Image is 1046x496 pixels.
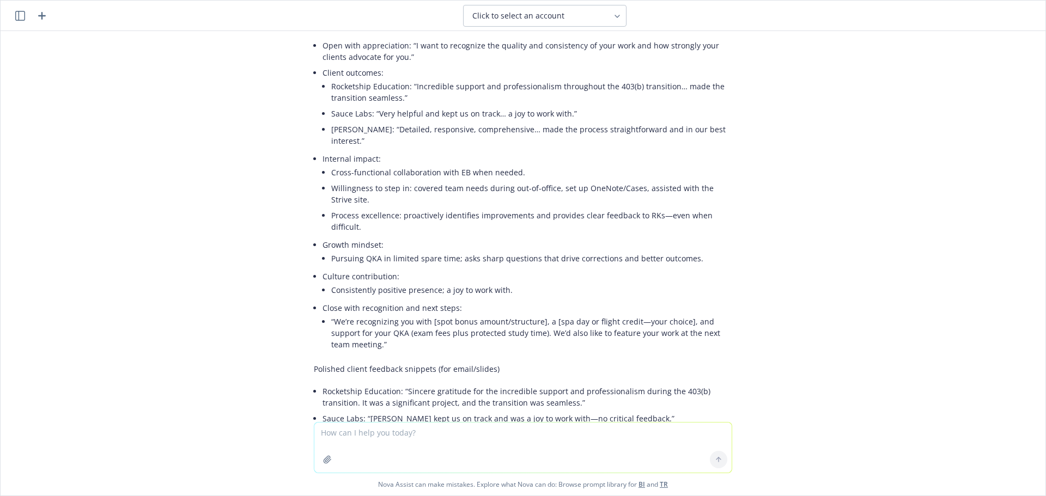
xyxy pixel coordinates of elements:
li: Willingness to step in: covered team needs during out-of-office, set up OneNote/Cases, assisted w... [331,180,732,207]
a: TR [660,480,668,489]
li: Rocketship Education: “Incredible support and professionalism throughout the 403(b) transition… m... [331,78,732,106]
li: Sauce Labs: “Very helpful and kept us on track… a joy to work with.” [331,106,732,121]
span: Nova Assist can make mistakes. Explore what Nova can do: Browse prompt library for and [5,473,1041,495]
li: Sauce Labs: “[PERSON_NAME] kept us on track and was a joy to work with—no critical feedback.” [323,411,732,426]
li: Pursuing QKA in limited spare time; asks sharp questions that drive corrections and better outcomes. [331,250,732,266]
li: [PERSON_NAME]: “Detailed, responsive, comprehensive… made the process straightforward and in our ... [331,121,732,149]
a: BI [638,480,645,489]
li: Culture contribution: [323,268,732,300]
li: Growth mindset: [323,237,732,268]
p: Polished client feedback snippets (for email/slides) [314,363,732,375]
li: Process excellence: proactively identifies improvements and provides clear feedback to RKs—even w... [331,207,732,235]
li: “We’re recognizing you with [spot bonus amount/structure], a [spa day or flight credit—your choic... [331,314,732,352]
li: Close with recognition and next steps: [323,300,732,354]
li: Client outcomes: [323,65,732,151]
li: Open with appreciation: “I want to recognize the quality and consistency of your work and how str... [323,38,732,65]
li: Consistently positive presence; a joy to work with. [331,282,732,298]
span: Click to select an account [472,10,564,21]
li: Internal impact: [323,151,732,237]
button: Click to select an account [463,5,627,27]
li: Cross-functional collaboration with EB when needed. [331,164,732,180]
li: Rocketship Education: “Sincere gratitude for the incredible support and professionalism during th... [323,383,732,411]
